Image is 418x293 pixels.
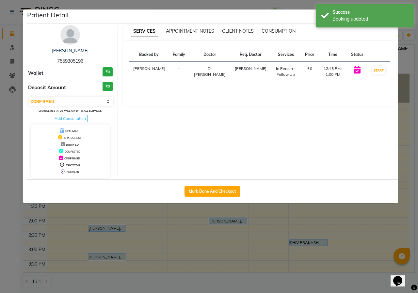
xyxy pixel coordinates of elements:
th: Family [169,48,189,62]
th: Price [301,48,318,62]
h3: ₹0 [103,67,113,77]
span: IN PROGRESS [64,136,81,139]
button: Mark Done And Checkout [185,186,240,197]
a: [PERSON_NAME] [52,48,88,54]
td: - [169,62,189,82]
h5: Patient Detail [27,10,69,20]
div: Success [332,9,409,16]
span: APPOINTMENT NOTES [166,28,214,34]
td: [PERSON_NAME] [129,62,169,82]
th: Booked by [129,48,169,62]
small: Change in status will apply to all services. [39,109,102,112]
span: DROPPED [66,143,79,146]
div: Booking updated [332,16,409,23]
span: [PERSON_NAME] [235,66,266,71]
th: Req. Doctor [231,48,270,62]
span: Add Consultation [53,115,88,122]
th: Time [318,48,347,62]
img: avatar [60,25,80,45]
span: CHECK-IN [67,171,79,174]
span: SERVICES [131,25,158,37]
span: TENTATIVE [66,164,80,167]
span: COMPLETED [65,150,80,153]
span: CONFIRMED [64,157,80,160]
span: CONSUMPTION [262,28,296,34]
button: START [372,66,385,74]
iframe: chat widget [391,267,411,286]
div: In Person - Follow Up [274,66,297,77]
span: CLIENT NOTES [222,28,254,34]
th: Status [347,48,367,62]
th: Doctor [189,48,231,62]
td: 12:45 PM-1:00 PM [318,62,347,82]
span: 7559305196 [57,58,83,64]
h3: ₹0 [103,82,113,91]
div: ₹0 [305,66,314,72]
span: Wallet [28,70,43,77]
th: Services [270,48,301,62]
span: UPCOMING [65,129,79,133]
span: Deposit Amount [28,84,66,91]
span: Dr [PERSON_NAME] [194,66,226,77]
